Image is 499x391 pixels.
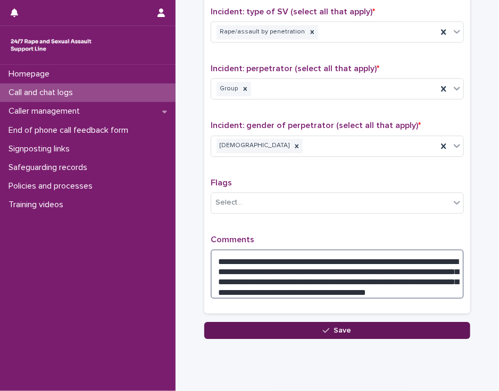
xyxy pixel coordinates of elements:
span: Incident: perpetrator (select all that apply) [211,64,379,73]
p: Caller management [4,106,88,116]
p: Training videos [4,200,72,210]
p: Signposting links [4,144,78,154]
div: Rape/assault by penetration [217,25,306,39]
button: Save [204,322,470,339]
p: Homepage [4,69,58,79]
img: rhQMoQhaT3yELyF149Cw [9,35,94,56]
p: Policies and processes [4,181,101,191]
div: [DEMOGRAPHIC_DATA] [217,139,291,153]
div: Group [217,82,239,96]
span: Comments [211,235,254,244]
span: Incident: type of SV (select all that apply) [211,7,375,16]
p: End of phone call feedback form [4,125,137,135]
span: Flags [211,178,232,187]
div: Select... [215,197,242,208]
p: Safeguarding records [4,163,96,173]
span: Incident: gender of perpetrator (select all that apply) [211,121,421,130]
span: Save [334,327,352,334]
p: Call and chat logs [4,88,81,98]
